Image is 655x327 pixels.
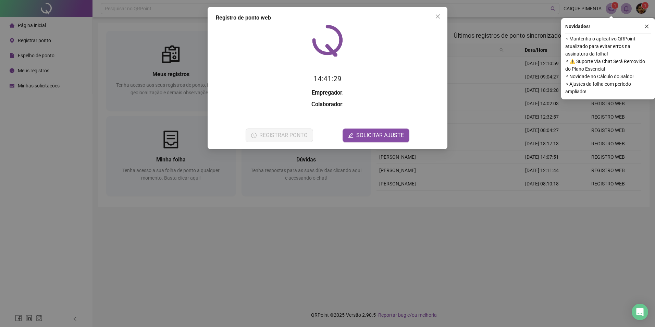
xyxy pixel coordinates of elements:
button: REGISTRAR PONTO [246,129,313,142]
strong: Colaborador [311,101,342,108]
strong: Empregador [312,89,342,96]
span: close [644,24,649,29]
span: SOLICITAR AJUSTE [356,131,404,140]
span: edit [348,133,354,138]
span: ⚬ ⚠️ Suporte Via Chat Será Removido do Plano Essencial [565,58,651,73]
img: QRPoint [312,25,343,57]
span: ⚬ Mantenha o aplicativo QRPoint atualizado para evitar erros na assinatura da folha! [565,35,651,58]
div: Open Intercom Messenger [632,304,648,320]
span: ⚬ Novidade no Cálculo do Saldo! [565,73,651,80]
div: Registro de ponto web [216,14,439,22]
h3: : [216,100,439,109]
time: 14:41:29 [313,75,342,83]
span: close [435,14,441,19]
button: Close [432,11,443,22]
h3: : [216,88,439,97]
span: Novidades ! [565,23,590,30]
button: editSOLICITAR AJUSTE [343,129,409,142]
span: ⚬ Ajustes da folha com período ampliado! [565,80,651,95]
